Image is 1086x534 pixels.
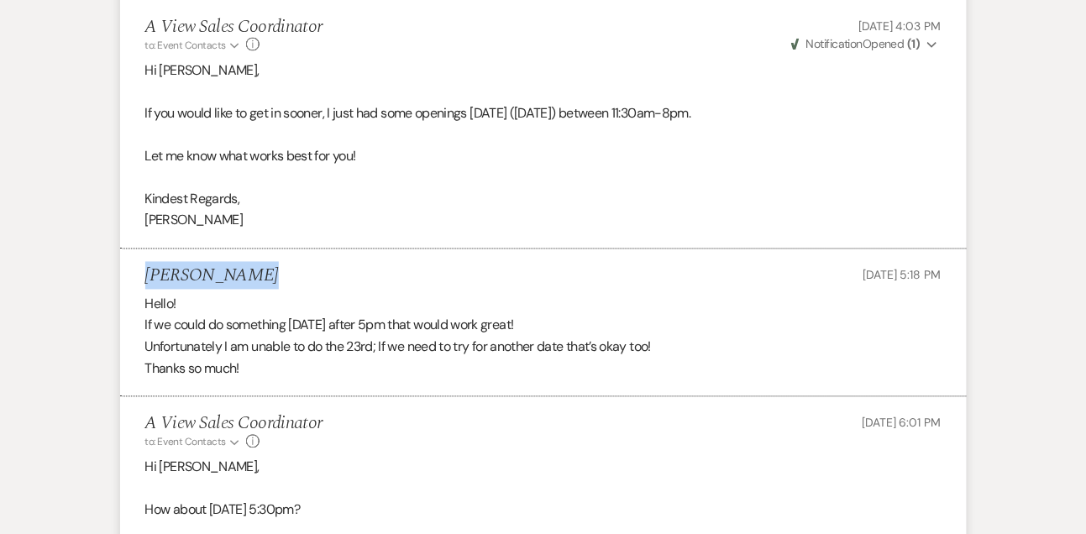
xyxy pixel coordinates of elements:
[145,315,942,337] p: If we could do something [DATE] after 5pm that would work great!
[863,268,941,283] span: [DATE] 5:18 PM
[862,416,941,431] span: [DATE] 6:01 PM
[145,102,942,124] p: If you would like to get in sooner, I just had some openings [DATE] ([DATE]) between 11:30am-8pm.
[145,17,323,38] h5: A View Sales Coordinator
[858,18,941,34] span: [DATE] 4:03 PM
[145,38,242,53] button: to: Event Contacts
[145,359,942,380] p: Thanks so much!
[145,210,942,232] p: [PERSON_NAME]
[907,36,920,51] strong: ( 1 )
[145,337,942,359] p: Unfortunately I am unable to do the 23rd; If we need to try for another date that’s okay too!
[145,435,242,450] button: to: Event Contacts
[145,457,942,479] p: Hi [PERSON_NAME],
[145,436,226,449] span: to: Event Contacts
[145,39,226,52] span: to: Event Contacts
[145,294,942,316] p: Hello!
[145,60,942,81] p: Hi [PERSON_NAME],
[145,414,323,435] h5: A View Sales Coordinator
[145,146,942,168] p: Let me know what works best for you!
[789,35,942,53] button: NotificationOpened (1)
[145,266,279,287] h5: [PERSON_NAME]
[791,36,921,51] span: Opened
[145,500,942,521] p: How about [DATE] 5:30pm?
[806,36,863,51] span: Notification
[145,189,942,211] p: Kindest Regards,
